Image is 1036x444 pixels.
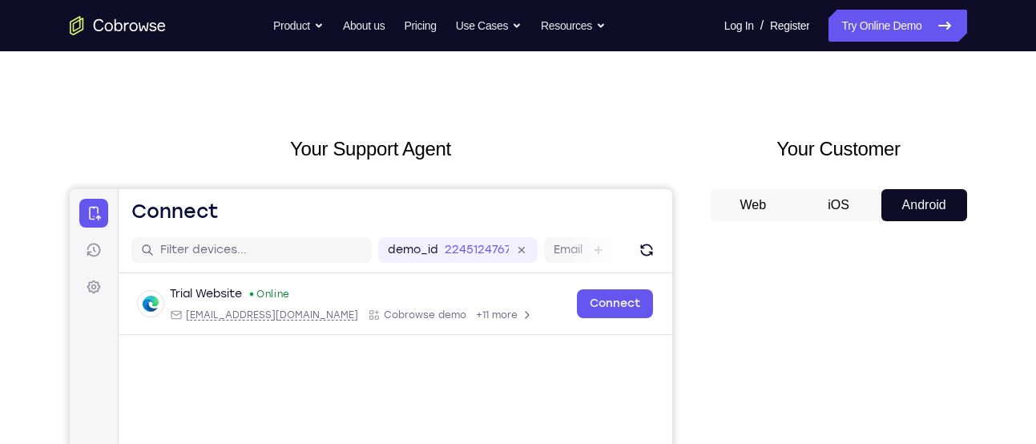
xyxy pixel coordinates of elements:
span: +11 more [406,119,448,132]
button: iOS [796,189,881,221]
div: Open device details [49,84,603,146]
span: / [760,16,764,35]
label: demo_id [318,53,369,69]
a: Connect [507,100,583,129]
label: Email [484,53,513,69]
h2: Your Customer [711,135,967,163]
a: Try Online Demo [828,10,966,42]
a: Connect [10,10,38,38]
a: About us [343,10,385,42]
a: Go to the home page [70,16,166,35]
span: web@example.com [116,119,288,132]
button: Refresh [564,48,590,74]
div: App [298,119,397,132]
a: Settings [10,83,38,112]
a: Log In [724,10,754,42]
input: Filter devices... [91,53,292,69]
h1: Connect [62,10,149,35]
a: Register [770,10,809,42]
button: Android [881,189,967,221]
button: Web [711,189,796,221]
div: Online [179,99,220,111]
div: Email [100,119,288,132]
span: Cobrowse demo [314,119,397,132]
div: Trial Website [100,97,172,113]
a: Pricing [404,10,436,42]
button: Use Cases [456,10,522,42]
a: Sessions [10,46,38,75]
h2: Your Support Agent [70,135,672,163]
button: Product [273,10,324,42]
button: Resources [541,10,606,42]
div: New devices found. [180,103,183,107]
